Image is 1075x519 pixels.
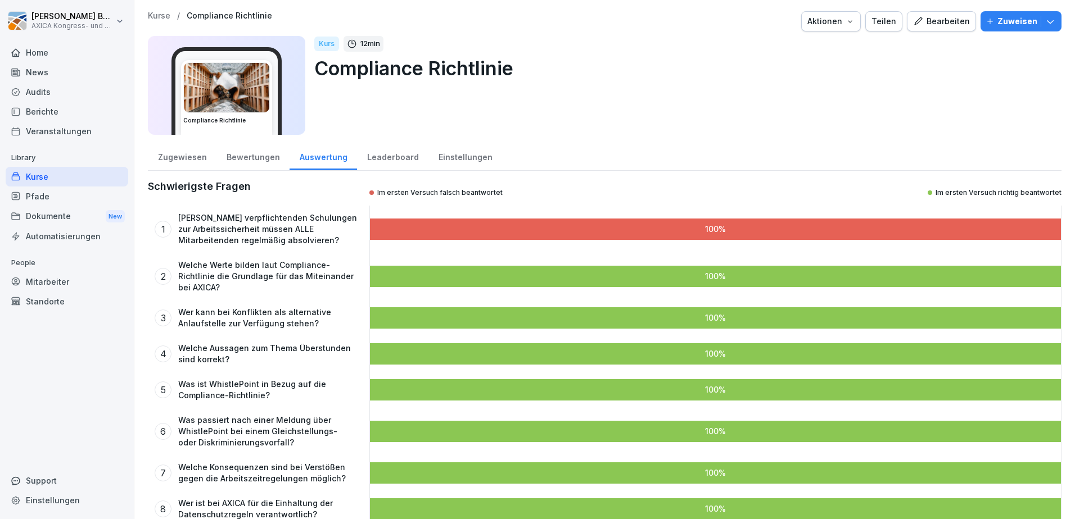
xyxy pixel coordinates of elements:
a: Automatisierungen [6,226,128,246]
a: Leaderboard [357,142,428,170]
p: / [177,11,180,21]
a: Pfade [6,186,128,206]
div: Bearbeiten [913,15,970,28]
a: Bewertungen [216,142,290,170]
p: Im ersten Versuch richtig beantwortet [936,188,1062,197]
div: Aktionen [807,15,855,28]
img: m6azt6by63mj5b74vcaonl5f.png [184,63,269,112]
a: News [6,62,128,82]
p: Welche Aussagen zum Thema Überstunden sind korrekt? [178,343,357,365]
a: DokumenteNew [6,206,128,227]
div: 2 [155,268,171,285]
p: [PERSON_NAME] verpflichtenden Schulungen zur Arbeitssicherheit müssen ALLE Mitarbeitenden regelmä... [178,212,357,246]
p: [PERSON_NAME] Buttgereit [31,12,114,21]
a: Kurse [148,11,170,21]
button: Zuweisen [981,11,1062,31]
p: 12 min [360,38,380,49]
p: Wer kann bei Konflikten als alternative Anlaufstelle zur Verfügung stehen? [178,307,357,329]
div: Support [6,471,128,490]
p: Was ist WhistlePoint in Bezug auf die Compliance-Richtlinie? [178,379,357,401]
p: Compliance Richtlinie [314,54,1053,83]
p: Was passiert nach einer Meldung über WhistlePoint bei einem Gleichstellungs- oder Diskriminierung... [178,415,357,448]
button: Bearbeiten [907,11,976,31]
div: New [106,210,125,223]
button: Aktionen [801,11,861,31]
a: Standorte [6,292,128,311]
div: 6 [155,423,171,440]
div: 1 [155,221,171,238]
div: Teilen [871,15,896,28]
a: Auswertung [290,142,357,170]
p: People [6,254,128,272]
a: Zugewiesen [148,142,216,170]
a: Berichte [6,102,128,121]
div: 4 [155,345,171,362]
a: Einstellungen [6,490,128,510]
p: Library [6,149,128,167]
p: Welche Werte bilden laut Compliance-Richtlinie die Grundlage für das Miteinander bei AXICA? [178,259,357,293]
a: Home [6,43,128,62]
div: 5 [155,381,171,398]
button: Teilen [865,11,902,31]
a: Veranstaltungen [6,121,128,141]
h3: Compliance Richtlinie [183,116,270,125]
a: Mitarbeiter [6,272,128,292]
p: Im ersten Versuch falsch beantwortet [377,188,503,197]
a: Compliance Richtlinie [187,11,272,21]
a: Audits [6,82,128,102]
div: 3 [155,309,171,326]
p: Welche Konsequenzen sind bei Verstößen gegen die Arbeitszeitregelungen möglich? [178,462,357,484]
p: AXICA Kongress- und Tagungszentrum Pariser Platz 3 GmbH [31,22,114,30]
div: Kurs [314,37,339,51]
div: 7 [155,465,171,481]
div: 8 [155,500,171,517]
a: Kurse [6,167,128,186]
a: Einstellungen [428,142,502,170]
h2: Schwierigste Fragen [148,180,251,193]
p: Zuweisen [997,15,1037,28]
div: Dokumente [6,206,128,227]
